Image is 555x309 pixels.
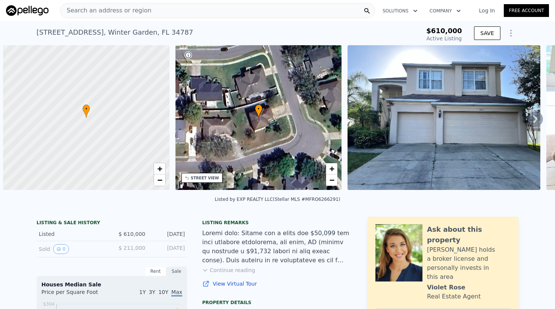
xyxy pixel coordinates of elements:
[427,283,465,292] div: Violet Rose
[427,245,511,281] div: [PERSON_NAME] holds a broker license and personally invests in this area
[166,266,187,276] div: Sale
[149,289,155,295] span: 3Y
[53,244,69,254] button: View historical data
[202,300,353,306] div: Property details
[348,45,540,190] img: Sale: 147586087 Parcel: 48098937
[157,175,162,185] span: −
[377,4,424,18] button: Solutions
[37,220,187,227] div: LISTING & SALE HISTORY
[326,174,337,186] a: Zoom out
[202,266,255,274] button: Continue reading
[426,27,462,35] span: $610,000
[504,4,549,17] a: Free Account
[329,175,334,185] span: −
[154,163,165,174] a: Zoom in
[470,7,504,14] a: Log In
[255,106,262,112] span: •
[43,301,55,307] tspan: $304
[159,289,168,295] span: 10Y
[82,106,90,112] span: •
[39,244,106,254] div: Sold
[202,280,353,288] a: View Virtual Tour
[119,245,145,251] span: $ 211,000
[215,197,340,202] div: Listed by EXP REALTY LLC (Stellar MLS #MFRO6266291)
[427,35,462,41] span: Active Listing
[474,26,500,40] button: SAVE
[61,6,151,15] span: Search an address or region
[424,4,467,18] button: Company
[37,27,193,38] div: [STREET_ADDRESS] , Winter Garden , FL 34787
[427,224,511,245] div: Ask about this property
[41,288,112,300] div: Price per Square Foot
[202,229,353,265] div: Loremi dolo: Sitame con a elits doe $50,099 tem inci utlabore etdolorema, ali enim, AD (minimv qu...
[151,244,185,254] div: [DATE]
[171,289,182,297] span: Max
[202,220,353,226] div: Listing remarks
[503,26,518,41] button: Show Options
[145,266,166,276] div: Rent
[139,289,146,295] span: 1Y
[39,230,106,238] div: Listed
[326,163,337,174] a: Zoom in
[154,174,165,186] a: Zoom out
[157,164,162,173] span: +
[119,231,145,237] span: $ 610,000
[329,164,334,173] span: +
[151,230,185,238] div: [DATE]
[255,104,262,118] div: •
[82,104,90,118] div: •
[41,281,182,288] div: Houses Median Sale
[6,5,49,16] img: Pellego
[427,292,481,301] div: Real Estate Agent
[191,175,219,181] div: STREET VIEW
